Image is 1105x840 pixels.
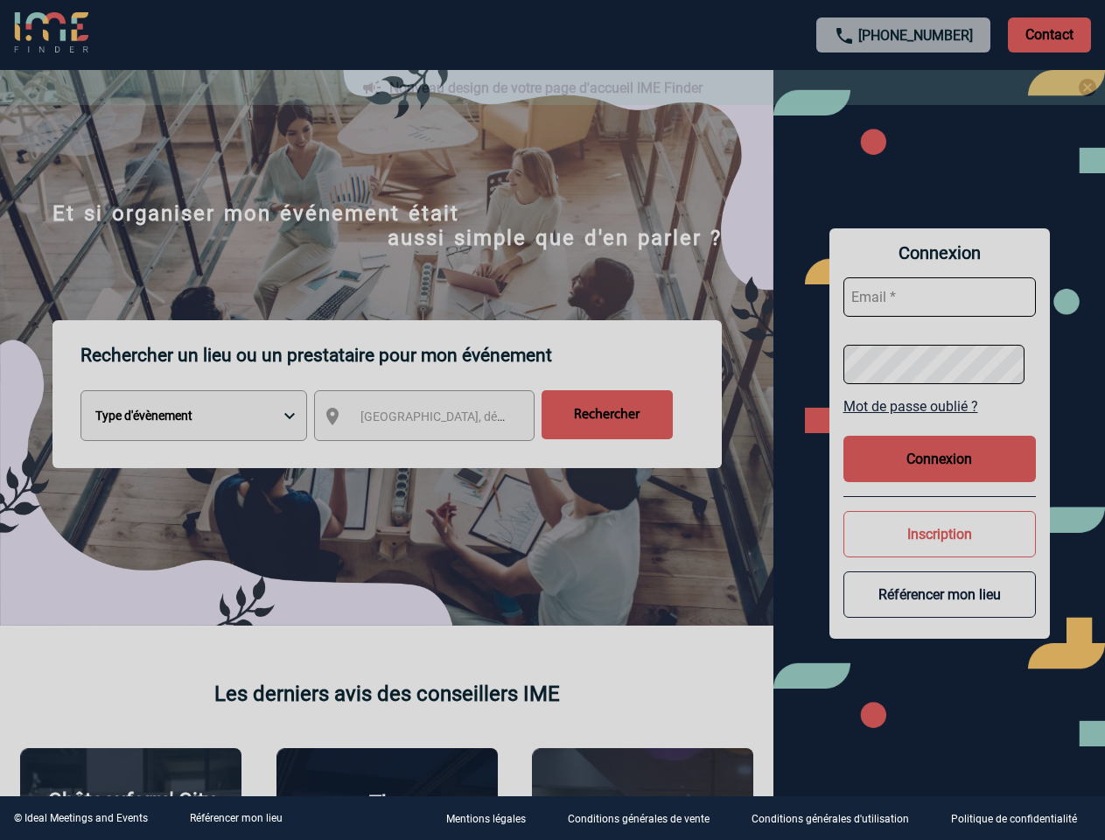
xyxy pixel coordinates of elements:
[432,810,554,827] a: Mentions légales
[937,810,1105,827] a: Politique de confidentialité
[554,810,738,827] a: Conditions générales de vente
[951,814,1077,826] p: Politique de confidentialité
[14,812,148,824] div: © Ideal Meetings and Events
[568,814,710,826] p: Conditions générales de vente
[752,814,909,826] p: Conditions générales d'utilisation
[190,812,283,824] a: Référencer mon lieu
[738,810,937,827] a: Conditions générales d'utilisation
[446,814,526,826] p: Mentions légales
